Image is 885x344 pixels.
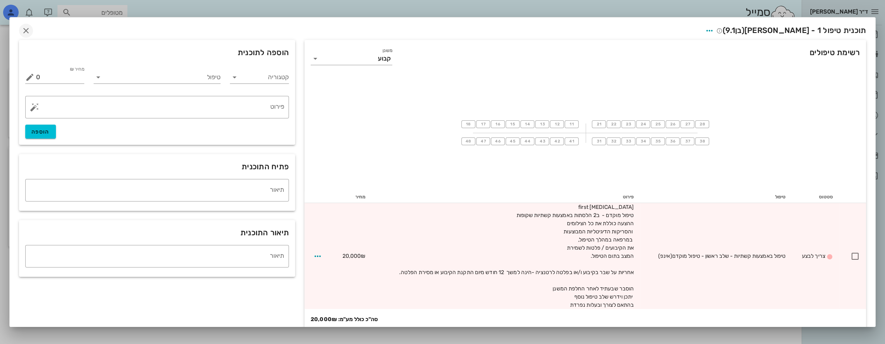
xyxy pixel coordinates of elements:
[343,253,366,259] span: 20,000₪
[565,120,579,128] button: 11
[680,120,694,128] button: 27
[699,139,705,144] span: 38
[520,137,534,145] button: 44
[592,137,606,145] button: 31
[495,122,501,127] span: 16
[655,122,661,127] span: 25
[535,120,549,128] button: 13
[651,120,665,128] button: 25
[695,120,709,128] button: 28
[70,66,84,72] label: מחיר ₪
[684,122,690,127] span: 27
[31,129,50,135] span: הוספה
[596,122,602,127] span: 21
[19,40,295,65] div: הוספה לתוכנית
[19,220,295,245] div: תיאור התוכנית
[495,139,501,144] span: 46
[461,120,475,128] button: 18
[25,125,56,139] button: הוספה
[25,73,35,82] button: מחיר ₪ appended action
[625,122,631,127] span: 23
[304,40,866,74] div: רשימת טיפולים
[651,137,665,145] button: 35
[506,120,520,128] button: 15
[699,122,705,127] span: 28
[640,139,646,144] span: 34
[465,122,471,127] span: 18
[695,137,709,145] button: 38
[669,122,676,127] span: 26
[716,26,866,35] span: תוכנית טיפול 1 - [PERSON_NAME]
[792,191,839,203] th: סטטוס
[596,139,602,144] span: 31
[491,120,505,128] button: 16
[625,139,631,144] span: 33
[640,191,792,203] th: טיפול
[666,120,680,128] button: 26
[524,139,531,144] span: 44
[550,120,564,128] button: 12
[621,137,635,145] button: 33
[333,191,372,203] th: מחיר
[680,137,694,145] button: 37
[476,120,490,128] button: 17
[535,137,549,145] button: 43
[658,253,672,259] span: (אינפ)
[311,52,392,65] div: משנןקבוע
[509,139,516,144] span: 45
[465,139,471,144] span: 48
[550,137,564,145] button: 42
[621,120,635,128] button: 23
[640,122,646,127] span: 24
[607,120,621,128] button: 22
[592,120,606,128] button: 21
[520,120,534,128] button: 14
[607,137,621,145] button: 32
[383,48,392,54] label: משנן
[655,139,661,144] span: 35
[311,315,378,324] strong: סה"כ כולל מע"מ: 20,000₪
[666,137,680,145] button: 36
[461,137,475,145] button: 48
[554,122,560,127] span: 12
[636,137,650,145] button: 34
[476,137,490,145] button: 47
[372,191,640,203] th: פירוט
[684,139,690,144] span: 37
[646,252,786,260] div: טיפול באמצעות קשתיות - שלב ראשון - טיפול מוקדם
[569,139,575,144] span: 41
[480,139,486,144] span: 47
[669,139,676,144] span: 36
[378,55,391,62] div: קבוע
[524,122,530,127] span: 14
[725,26,735,35] span: 9.1
[565,137,579,145] button: 41
[491,137,505,145] button: 46
[506,137,520,145] button: 45
[554,139,560,144] span: 42
[723,26,744,35] span: (בן )
[539,139,545,144] span: 43
[636,120,650,128] button: 24
[569,122,575,127] span: 11
[610,122,617,127] span: 22
[539,122,545,127] span: 13
[509,122,516,127] span: 15
[610,139,617,144] span: 32
[19,154,295,179] div: פתיח התוכנית
[802,253,825,259] span: צריך לבצע
[480,122,486,127] span: 17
